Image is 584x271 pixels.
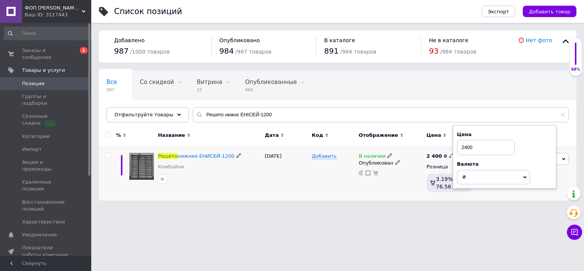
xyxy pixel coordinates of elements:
input: Поиск [4,27,95,40]
span: Экспорт [488,9,509,14]
span: Опубликованные [245,79,297,86]
input: Поиск по названию позиции, артикулу и поисковым запросам [193,107,569,122]
span: Отображение [359,132,398,139]
button: Чат с покупателем [567,225,582,240]
span: Заказы и сообщения [22,47,70,61]
span: В каталоге [324,37,355,43]
div: Опубликован [359,160,422,166]
img: Решето нижнее ЕНИСЕЙ-1200 [129,153,154,179]
span: 984 [245,87,297,93]
span: Уведомления [22,231,57,238]
span: Не в каталоге [429,37,468,43]
span: 987 [106,87,117,93]
div: [DATE] [263,147,310,201]
span: 3.19%, 76.56 ₴ [436,176,457,190]
span: Сезонные скидки [22,113,70,127]
span: Добавить товар [529,9,570,14]
div: Список позиций [114,8,182,16]
span: Цена [427,132,441,139]
span: Категории [22,133,50,140]
span: / 1000 товаров [130,49,170,55]
div: 98% [570,67,582,72]
span: 987 [114,46,129,55]
span: Характеристики [22,219,65,225]
span: / 987 товаров [235,49,271,55]
span: Восстановление позиций [22,199,70,212]
span: Отфильтруйте товары [114,112,173,117]
span: 984 [219,46,234,55]
span: 891 [324,46,338,55]
button: Добавить товар [523,6,576,17]
span: Дата [265,132,279,139]
span: Название [158,132,185,139]
span: 93 [429,46,438,55]
div: Ваш ID: 3117443 [25,11,91,18]
span: Код [312,132,323,139]
span: В наличии [359,153,386,161]
span: Опубликовано [219,37,260,43]
span: Импорт [22,146,42,153]
a: Решетонижнее ЕНИСЕЙ-1200 [158,153,234,159]
div: Розница [427,163,472,170]
button: Экспорт [482,6,515,17]
span: ₴ [462,174,466,180]
span: % [116,132,121,139]
span: Скрытые [106,108,133,114]
span: Товары и услуги [22,67,65,74]
a: Нет фото [526,37,552,43]
div: Валюта [457,161,552,168]
span: Акции и промокоды [22,159,70,173]
b: 2 400 [427,153,442,159]
span: нижнее ЕНИСЕЙ-1200 [178,153,235,159]
div: ₴ [427,153,454,160]
span: Удаленные позиции [22,179,70,192]
span: Группы и подборки [22,93,70,107]
span: Добавлено [114,37,144,43]
span: ФОП Зубрицька Н.В [25,5,82,11]
span: Все [106,79,117,86]
span: Решето [158,153,177,159]
span: Показатели работы компании [22,244,70,258]
span: Витрина [197,79,222,86]
span: 1 [80,47,87,54]
span: / 984 товаров [340,49,376,55]
span: Добавить [312,153,336,159]
span: / 984 товаров [440,49,476,55]
span: 15 [197,87,222,93]
span: Со скидкой [140,79,174,86]
span: Позиции [22,80,44,87]
div: Цена [457,131,552,138]
a: Комбайни [158,163,184,170]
